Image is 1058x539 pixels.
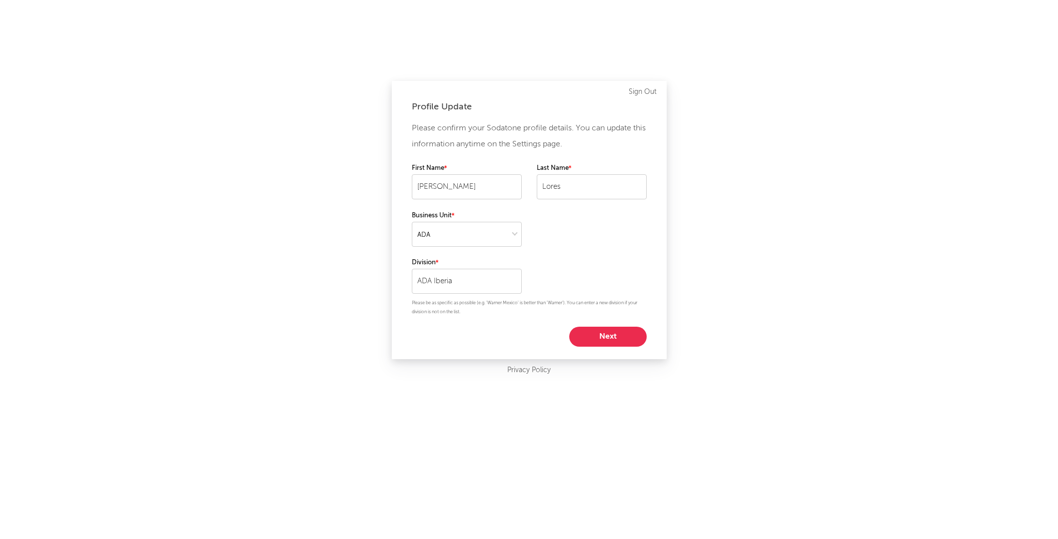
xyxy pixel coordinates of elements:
[412,162,522,174] label: First Name
[412,269,522,294] input: Your division
[537,174,647,199] input: Your last name
[412,257,522,269] label: Division
[412,174,522,199] input: Your first name
[412,210,522,222] label: Business Unit
[629,86,657,98] a: Sign Out
[569,327,647,347] button: Next
[412,299,647,317] p: Please be as specific as possible (e.g. 'Warner Mexico' is better than 'Warner'). You can enter a...
[412,120,647,152] p: Please confirm your Sodatone profile details. You can update this information anytime on the Sett...
[412,101,647,113] div: Profile Update
[507,364,551,377] a: Privacy Policy
[537,162,647,174] label: Last Name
